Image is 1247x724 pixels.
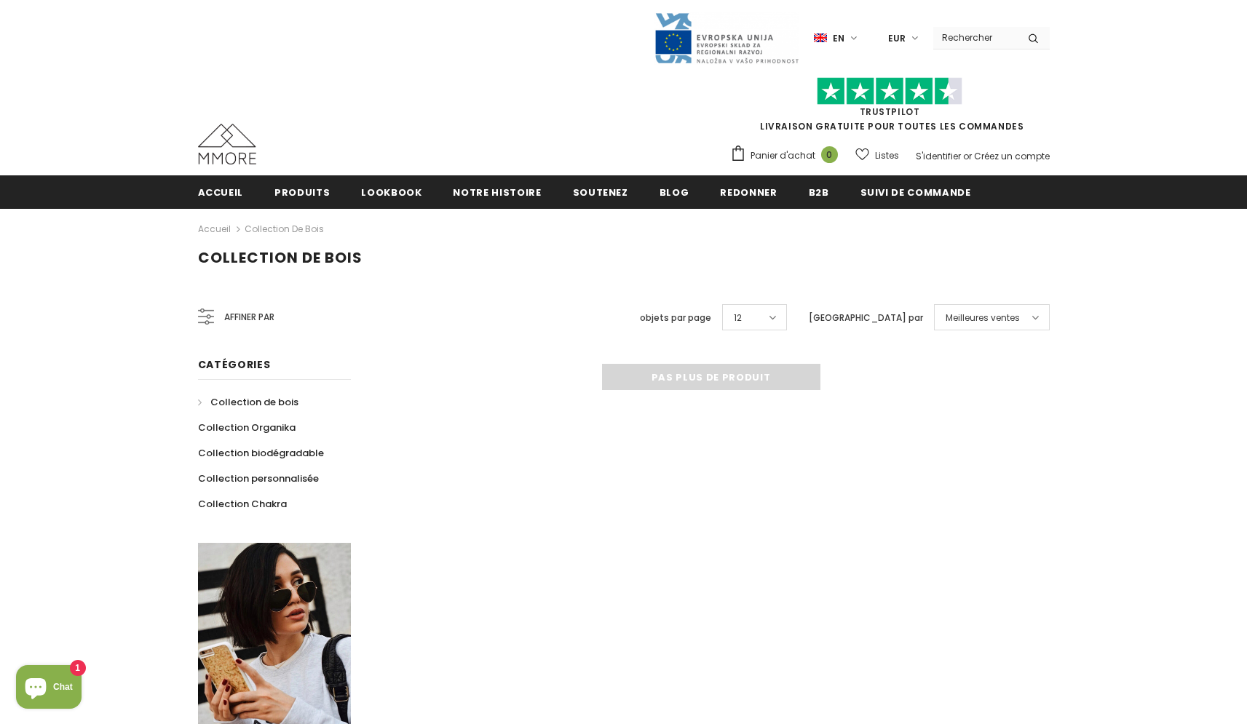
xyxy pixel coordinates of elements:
label: [GEOGRAPHIC_DATA] par [809,311,923,325]
label: objets par page [640,311,711,325]
span: Collection de bois [210,395,298,409]
a: Accueil [198,175,244,208]
span: Collection biodégradable [198,446,324,460]
a: Collection Chakra [198,491,287,517]
a: Javni Razpis [654,31,799,44]
img: Javni Razpis [654,12,799,65]
span: Collection Organika [198,421,296,434]
a: Collection Organika [198,415,296,440]
span: Suivi de commande [860,186,971,199]
a: Redonner [720,175,777,208]
span: Blog [660,186,689,199]
span: 12 [734,311,742,325]
span: 0 [821,146,838,163]
a: Collection de bois [245,223,324,235]
span: Panier d'achat [751,148,815,163]
span: Redonner [720,186,777,199]
a: Accueil [198,220,231,238]
a: Collection de bois [198,389,298,415]
a: TrustPilot [860,106,920,118]
a: B2B [809,175,829,208]
img: Cas MMORE [198,124,256,164]
span: Affiner par [224,309,274,325]
span: Lookbook [361,186,421,199]
span: Collection personnalisée [198,472,319,485]
span: Catégories [198,357,271,372]
img: Faites confiance aux étoiles pilotes [817,77,962,106]
img: i-lang-1.png [814,32,827,44]
span: Produits [274,186,330,199]
span: or [963,150,972,162]
span: B2B [809,186,829,199]
a: Collection biodégradable [198,440,324,466]
a: Panier d'achat 0 [730,145,845,167]
span: soutenez [573,186,628,199]
a: Produits [274,175,330,208]
span: LIVRAISON GRATUITE POUR TOUTES LES COMMANDES [730,84,1050,132]
span: EUR [888,31,906,46]
a: S'identifier [916,150,961,162]
a: Notre histoire [453,175,541,208]
a: Suivi de commande [860,175,971,208]
a: Blog [660,175,689,208]
a: soutenez [573,175,628,208]
span: Meilleures ventes [946,311,1020,325]
span: Collection de bois [198,247,363,268]
a: Lookbook [361,175,421,208]
input: Search Site [933,27,1017,48]
span: Collection Chakra [198,497,287,511]
a: Créez un compte [974,150,1050,162]
a: Collection personnalisée [198,466,319,491]
a: Listes [855,143,899,168]
span: en [833,31,844,46]
span: Accueil [198,186,244,199]
span: Notre histoire [453,186,541,199]
inbox-online-store-chat: Shopify online store chat [12,665,86,712]
span: Listes [875,148,899,163]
